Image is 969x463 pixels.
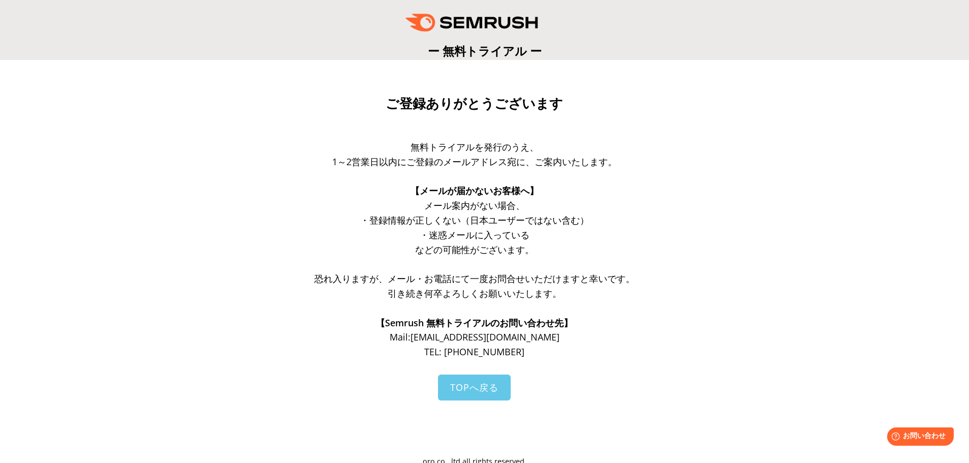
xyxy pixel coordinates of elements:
[314,272,635,285] span: 恐れ入りますが、メール・お電話にて一度お問合せいただけますと幸いです。
[410,141,539,153] span: 無料トライアルを発行のうえ、
[415,243,534,256] span: などの可能性がございます。
[424,199,525,211] span: メール案内がない場合、
[390,331,560,343] span: Mail: [EMAIL_ADDRESS][DOMAIN_NAME]
[386,96,563,111] span: ご登録ありがとうございます
[424,346,524,358] span: TEL: [PHONE_NUMBER]
[450,381,498,393] span: TOPへ戻る
[376,317,573,329] span: 【Semrush 無料トライアルのお問い合わせ先】
[878,423,958,452] iframe: Help widget launcher
[428,43,542,59] span: ー 無料トライアル ー
[420,229,530,241] span: ・迷惑メールに入っている
[410,184,539,197] span: 【メールが届かないお客様へ】
[388,287,562,299] span: 引き続き何卒よろしくお願いいたします。
[438,375,511,400] a: TOPへ戻る
[360,214,589,226] span: ・登録情報が正しくない（日本ユーザーではない含む）
[332,156,617,168] span: 1～2営業日以内にご登録のメールアドレス宛に、ご案内いたします。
